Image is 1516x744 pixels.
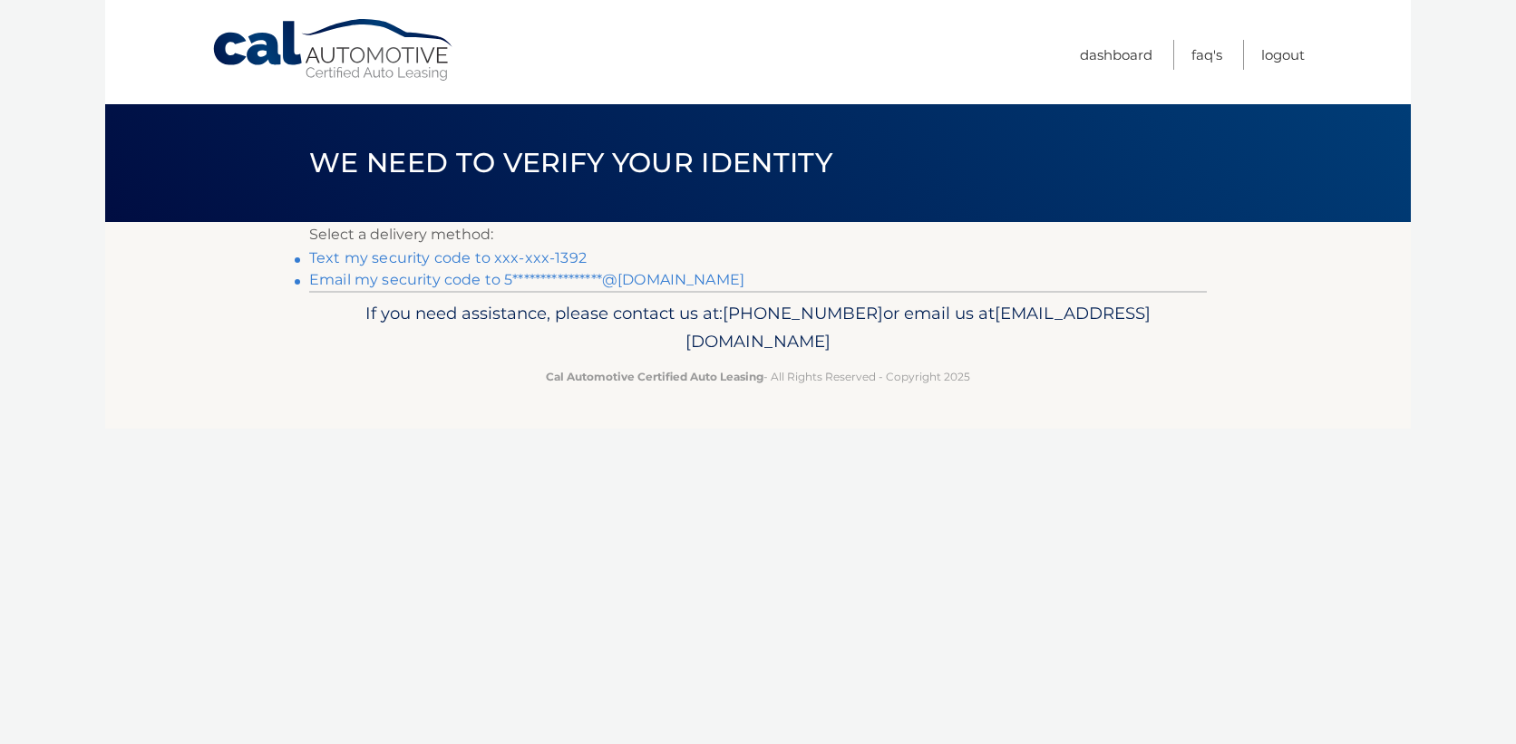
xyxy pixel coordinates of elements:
span: We need to verify your identity [309,146,832,179]
a: Logout [1261,40,1305,70]
a: Text my security code to xxx-xxx-1392 [309,249,587,266]
p: Select a delivery method: [309,222,1207,247]
a: Cal Automotive [211,18,456,82]
p: - All Rights Reserved - Copyright 2025 [321,367,1195,386]
a: Dashboard [1080,40,1152,70]
p: If you need assistance, please contact us at: or email us at [321,299,1195,357]
span: [PHONE_NUMBER] [723,303,883,324]
a: FAQ's [1191,40,1222,70]
strong: Cal Automotive Certified Auto Leasing [546,370,763,383]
